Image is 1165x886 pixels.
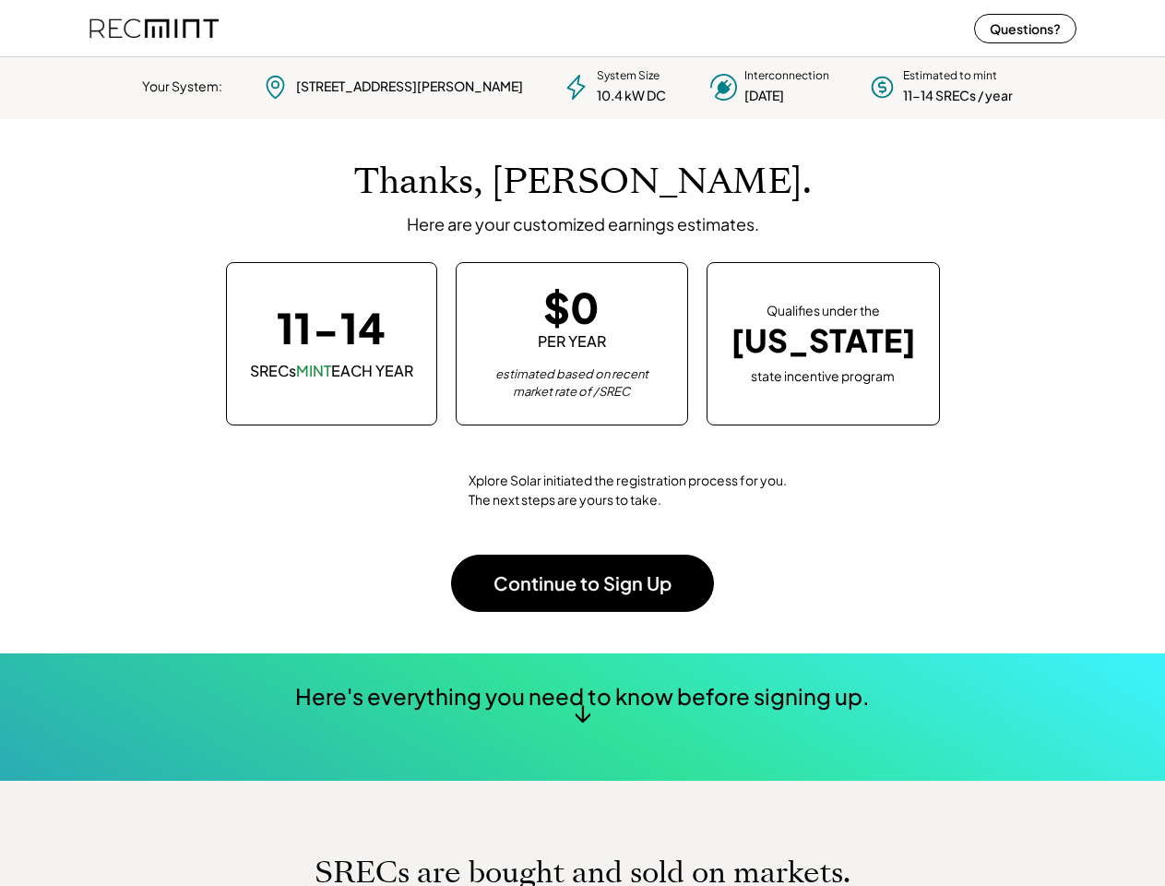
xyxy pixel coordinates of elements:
button: Questions? [974,14,1076,43]
div: [DATE] [744,87,784,105]
div: ↓ [574,698,591,725]
img: recmint-logotype%403x%20%281%29.jpeg [89,4,219,53]
button: Continue to Sign Up [451,555,714,612]
img: yH5BAEAAAAALAAAAAABAAEAAAIBRAA7 [376,453,450,527]
font: MINT [296,361,331,380]
div: estimated based on recent market rate of /SREC [480,365,664,401]
div: Your System: [142,78,222,96]
div: [STREET_ADDRESS][PERSON_NAME] [296,78,523,96]
div: 11-14 [277,306,386,348]
div: System Size [597,68,660,84]
div: SRECs EACH YEAR [250,361,413,381]
div: 11-14 SRECs / year [903,87,1013,105]
h1: Thanks, [PERSON_NAME]. [354,161,812,204]
div: 10.4 kW DC [597,87,666,105]
div: Estimated to mint [903,68,997,84]
div: Here's everything you need to know before signing up. [295,681,870,712]
div: state incentive program [751,365,895,386]
div: Interconnection [744,68,829,84]
div: Xplore Solar initiated the registration process for you. The next steps are yours to take. [469,471,789,509]
div: [US_STATE] [731,322,916,360]
div: $0 [543,286,600,328]
div: Qualifies under the [767,302,880,320]
div: PER YEAR [538,331,606,352]
div: Here are your customized earnings estimates. [407,213,759,234]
